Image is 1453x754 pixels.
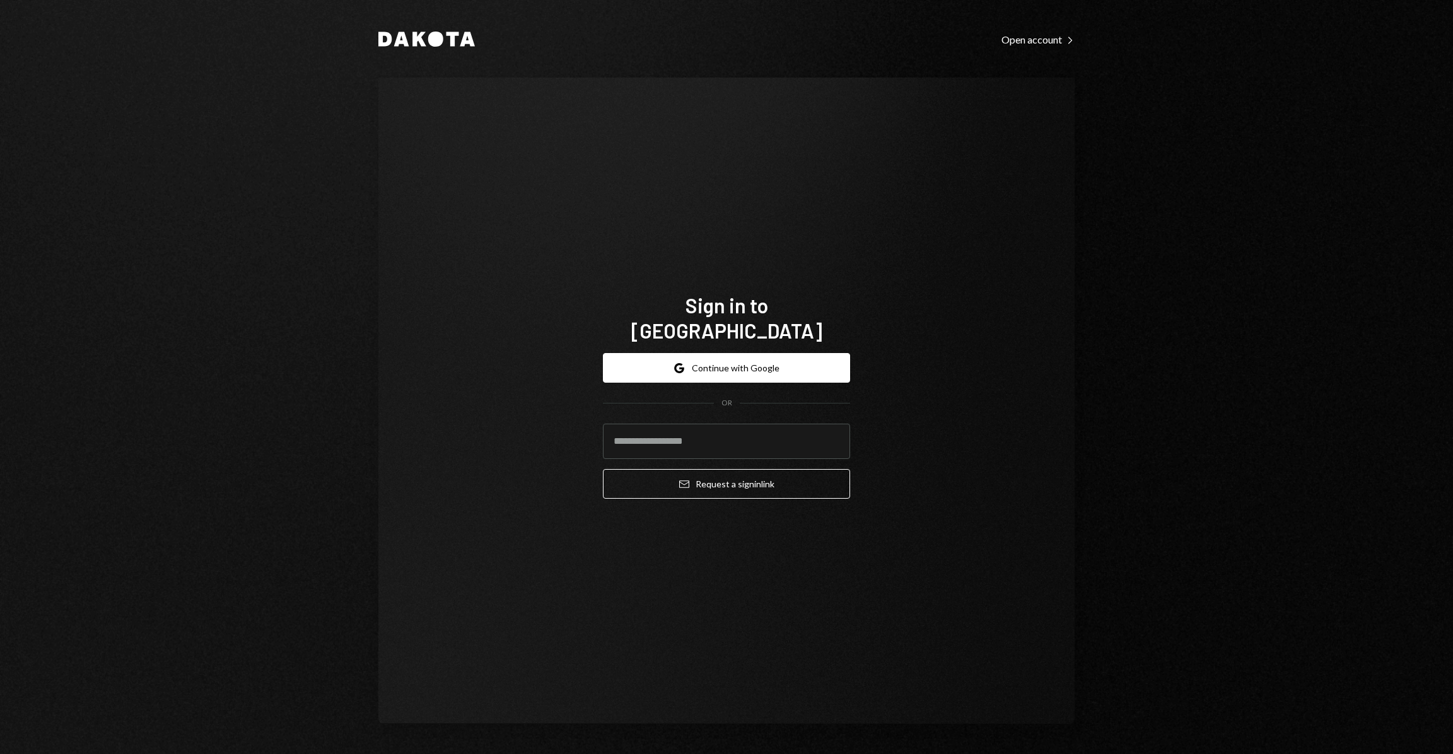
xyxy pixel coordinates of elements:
a: Open account [1001,32,1075,46]
h1: Sign in to [GEOGRAPHIC_DATA] [603,293,850,343]
div: Open account [1001,33,1075,46]
button: Request a signinlink [603,469,850,499]
div: OR [721,398,732,409]
button: Continue with Google [603,353,850,383]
